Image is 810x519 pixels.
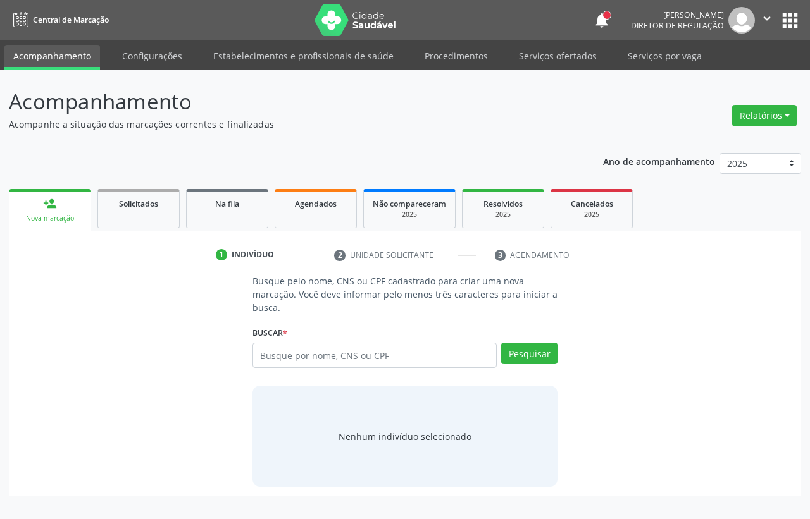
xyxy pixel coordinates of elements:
[113,45,191,67] a: Configurações
[732,105,797,126] button: Relatórios
[373,210,446,219] div: 2025
[9,118,563,131] p: Acompanhe a situação das marcações correntes e finalizadas
[252,274,558,314] p: Busque pelo nome, CNS ou CPF cadastrado para criar uma nova marcação. Você deve informar pelo men...
[779,9,801,32] button: apps
[33,15,109,25] span: Central de Marcação
[760,11,774,25] i: 
[339,430,471,443] div: Nenhum indivíduo selecionado
[43,197,57,211] div: person_add
[119,198,158,209] span: Solicitados
[204,45,402,67] a: Estabelecimentos e profissionais de saúde
[416,45,497,67] a: Procedimentos
[631,9,724,20] div: [PERSON_NAME]
[295,198,337,209] span: Agendados
[215,198,239,209] span: Na fila
[501,343,558,364] button: Pesquisar
[619,45,711,67] a: Serviços por vaga
[232,249,274,260] div: Indivíduo
[603,153,715,169] p: Ano de acompanhamento
[18,214,82,223] div: Nova marcação
[631,20,724,31] span: Diretor de regulação
[483,198,523,209] span: Resolvidos
[9,86,563,118] p: Acompanhamento
[471,210,535,219] div: 2025
[560,210,623,219] div: 2025
[755,7,779,34] button: 
[728,7,755,34] img: img
[571,198,613,209] span: Cancelados
[510,45,606,67] a: Serviços ofertados
[9,9,109,30] a: Central de Marcação
[593,11,611,29] button: notifications
[216,249,227,260] div: 1
[252,323,287,343] label: Buscar
[373,198,446,209] span: Não compareceram
[4,45,100,70] a: Acompanhamento
[252,343,497,368] input: Busque por nome, CNS ou CPF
